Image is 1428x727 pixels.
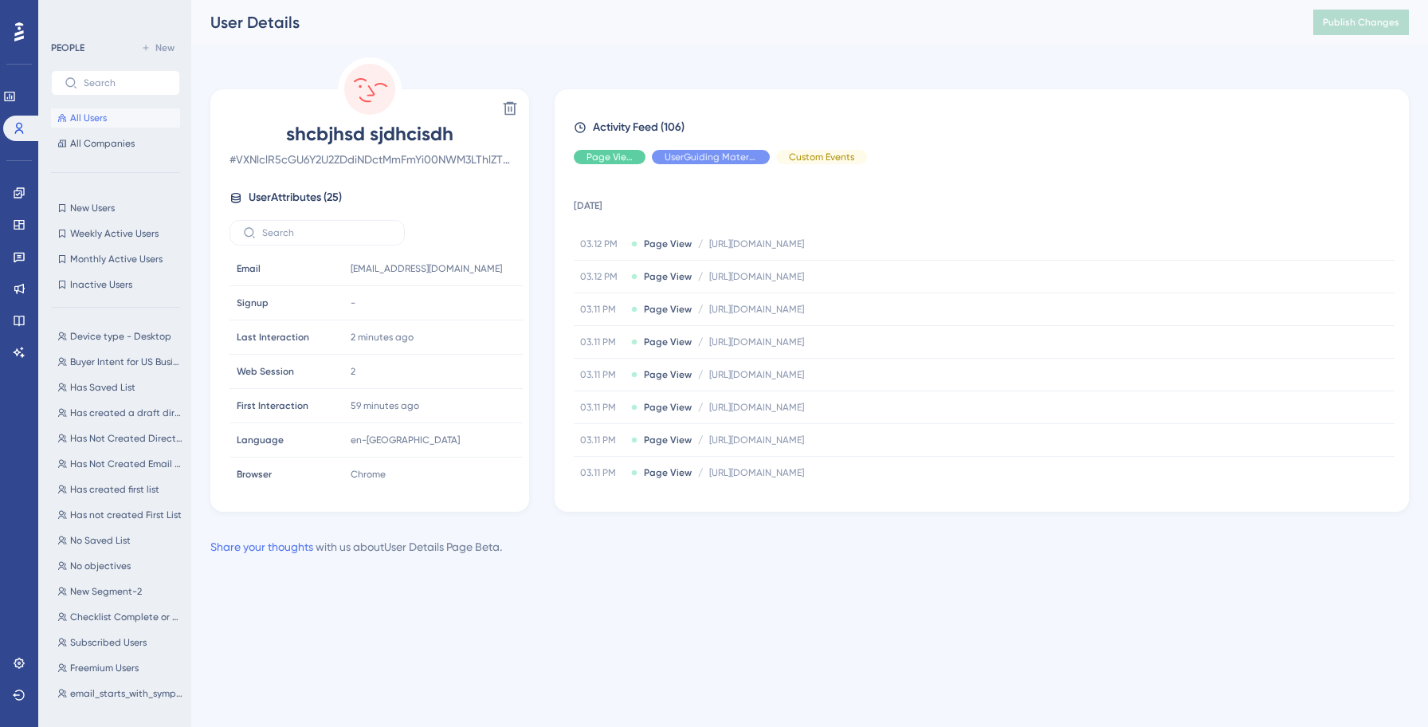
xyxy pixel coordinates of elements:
[70,407,183,419] span: Has created a draft direct mail campaign
[51,352,190,371] button: Buyer Intent for US Business
[237,297,269,309] span: Signup
[70,227,159,240] span: Weekly Active Users
[698,401,703,414] span: /
[51,403,190,422] button: Has created a draft direct mail campaign
[70,278,132,291] span: Inactive Users
[351,262,502,275] span: [EMAIL_ADDRESS][DOMAIN_NAME]
[51,250,180,269] button: Monthly Active Users
[70,458,183,470] span: Has Not Created Email Campaign
[580,238,625,250] span: 03.12 PM
[709,336,804,348] span: [URL][DOMAIN_NAME]
[51,198,180,218] button: New Users
[70,636,147,649] span: Subscribed Users
[229,150,510,169] span: # VXNlclR5cGU6Y2U2ZDdiNDctMmFmYi00NWM3LThlZTYtODQ1MzkzMGZiYmVi
[237,434,284,446] span: Language
[351,297,355,309] span: -
[262,227,391,238] input: Search
[580,336,625,348] span: 03.11 PM
[586,151,633,163] span: Page View
[698,466,703,479] span: /
[70,381,135,394] span: Has Saved List
[644,270,692,283] span: Page View
[1323,16,1399,29] span: Publish Changes
[580,401,625,414] span: 03.11 PM
[51,454,190,474] button: Has Not Created Email Campaign
[70,509,182,521] span: Has not created First List
[574,177,1395,228] td: [DATE]
[644,238,692,250] span: Page View
[51,108,180,128] button: All Users
[709,303,804,316] span: [URL][DOMAIN_NAME]
[644,466,692,479] span: Page View
[51,531,190,550] button: No Saved List
[51,658,190,678] button: Freemium Users
[70,356,183,368] span: Buyer Intent for US Business
[698,434,703,446] span: /
[351,468,386,481] span: Chrome
[51,505,190,525] button: Has not created First List
[51,327,190,346] button: Device type - Desktop
[698,270,703,283] span: /
[70,330,171,343] span: Device type - Desktop
[351,434,460,446] span: en-[GEOGRAPHIC_DATA]
[709,401,804,414] span: [URL][DOMAIN_NAME]
[580,466,625,479] span: 03.11 PM
[210,537,502,556] div: with us about User Details Page Beta .
[698,303,703,316] span: /
[51,633,190,652] button: Subscribed Users
[580,434,625,446] span: 03.11 PM
[709,238,804,250] span: [URL][DOMAIN_NAME]
[665,151,757,163] span: UserGuiding Material
[644,336,692,348] span: Page View
[51,224,180,243] button: Weekly Active Users
[237,365,294,378] span: Web Session
[698,368,703,381] span: /
[51,41,84,54] div: PEOPLE
[70,137,135,150] span: All Companies
[351,400,419,411] time: 59 minutes ago
[709,270,804,283] span: [URL][DOMAIN_NAME]
[70,534,131,547] span: No Saved List
[351,365,355,378] span: 2
[84,77,167,88] input: Search
[709,368,804,381] span: [URL][DOMAIN_NAME]
[709,434,804,446] span: [URL][DOMAIN_NAME]
[70,611,183,623] span: Checklist Complete or Dismissed
[709,466,804,479] span: [URL][DOMAIN_NAME]
[51,134,180,153] button: All Companies
[210,11,1273,33] div: User Details
[644,401,692,414] span: Page View
[51,378,190,397] button: Has Saved List
[70,483,159,496] span: Has created first list
[51,607,190,627] button: Checklist Complete or Dismissed
[135,38,180,57] button: New
[1313,10,1409,35] button: Publish Changes
[237,468,272,481] span: Browser
[70,687,183,700] span: email_starts_with_symphony
[237,399,308,412] span: First Interaction
[580,270,625,283] span: 03.12 PM
[70,560,131,572] span: No objectives
[70,662,139,674] span: Freemium Users
[644,368,692,381] span: Page View
[70,585,142,598] span: New Segment-2
[51,582,190,601] button: New Segment-2
[351,332,414,343] time: 2 minutes ago
[698,238,703,250] span: /
[210,540,313,553] a: Share your thoughts
[70,202,115,214] span: New Users
[229,121,510,147] span: shcbjhsd sjdhcisdh
[70,112,107,124] span: All Users
[155,41,175,54] span: New
[249,188,342,207] span: User Attributes ( 25 )
[593,118,685,137] span: Activity Feed (106)
[70,253,163,265] span: Monthly Active Users
[580,368,625,381] span: 03.11 PM
[51,429,190,448] button: Has Not Created Direct Mail Campaign
[51,556,190,576] button: No objectives
[51,480,190,499] button: Has created first list
[580,303,625,316] span: 03.11 PM
[644,303,692,316] span: Page View
[237,262,261,275] span: Email
[789,151,854,163] span: Custom Events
